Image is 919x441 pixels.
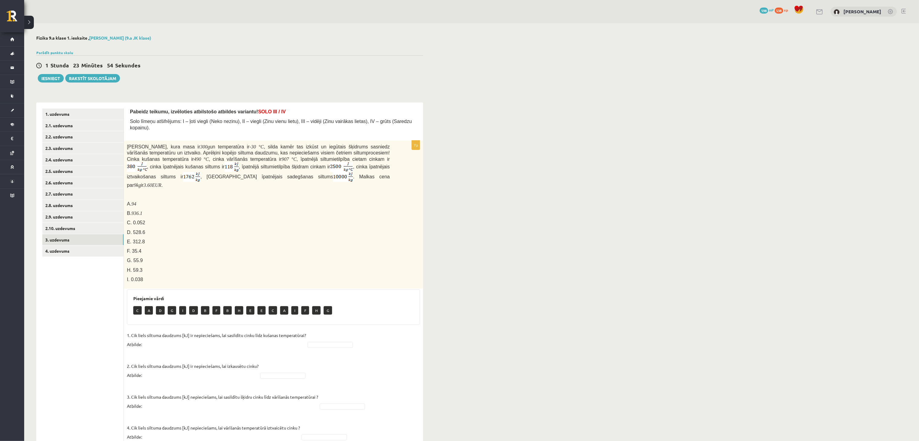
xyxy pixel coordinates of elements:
[239,164,330,169] span: , īpatnējā siltumietilpība šķidram cinkam ir
[127,277,143,282] span: I. 0.038
[260,144,264,149] : C
[127,268,143,273] span: H. 59.3
[127,220,145,225] span: C. 0.052
[775,8,791,12] a: 538 xp
[246,306,254,315] p: E
[127,144,200,149] span: [PERSON_NAME], kura masa ir
[291,306,298,315] p: I
[38,74,64,83] button: Iesniegt
[144,183,152,188] : 3.60
[127,239,145,244] span: E. 312.8
[282,157,293,162] : 907 °
[223,306,232,315] p: B
[301,306,309,315] p: F
[251,144,260,149] : 30 °
[81,62,103,69] span: Minūtes
[42,234,124,245] a: 3. uzdevums
[189,306,198,315] p: D
[127,144,390,162] span: , silda kamēr tas izkūst un iegūtais šķidrums sasniedz vārīšanās temperatūru un iztvaiko. Aprēķin...
[134,183,136,188] : 9
[784,8,788,12] span: xp
[312,306,321,315] p: H
[42,211,124,222] a: 2.9. uzdevums
[127,201,131,206] span: A.
[297,157,390,162] span: , īpatnējā siltumietilpība cietam cinkam ir
[115,62,141,69] span: Sekundes
[183,172,200,182] img: AgJfw1Mp8XdYAAAAAElFTkSuQmCC
[127,383,318,410] p: 3. Cik liels siltuma daudzums [kJ] nepieciešams, lai sasildītu šķidru cinku līdz vārīšanās temper...
[131,201,136,206] : 94
[42,143,124,154] a: 2.3. uzdevums
[179,306,186,315] p: I
[844,8,882,15] a: [PERSON_NAME]
[73,62,79,69] span: 23
[834,9,840,15] img: Timofejs Bondarenko
[127,164,390,179] span: , cinka īpatnējais iztvaikošanas siltums ir
[50,62,69,69] span: Stunda
[42,188,124,199] a: 2.7. uzdevums
[133,296,414,301] h3: Pieejamie vārdi
[42,131,124,142] a: 2.2. uzdevums
[131,211,142,216] : 936.1
[333,172,353,182] img: TKWhtgAAAABJRU5ErkJggg==
[65,74,120,83] a: Rakstīt skolotājam
[127,230,145,235] span: D. 528.6
[141,183,144,188] span: ir
[127,162,147,172] img: JmVR8dlwIoEAAAAASUVORK5CYII=
[156,306,165,315] p: D
[42,166,124,177] a: 2.5. uzdevums
[36,35,423,41] h2: Fizika 9.a klase 1. ieskaite ,
[330,162,353,172] img: wXkNj50hT24CwAAAABJRU5ErkJggg==
[209,157,282,162] span: , cinka vārīšanās temperatūra ir
[293,157,297,162] : C
[42,177,124,188] a: 2.6. uzdevums
[130,119,412,130] span: Solo līmeņu atšifrējums: I – ļoti viegli (Neko nezinu), II – viegli (Zinu vienu lietu), III – vid...
[760,8,774,12] a: 598 mP
[201,306,209,315] p: B
[280,306,288,315] p: A
[168,306,176,315] p: G
[127,258,143,263] span: G. 55.9
[42,109,124,120] a: 1. uzdevums
[7,11,24,26] a: Rīgas 1. Tālmācības vidusskola
[133,306,142,315] p: C
[412,140,420,150] p: 7p
[127,352,259,380] p: 2. Cik liels siltuma daudzums [kJ] ir nepieciešams, lai izkausētu cinku? Atbilde:
[127,248,141,254] span: F. 35.4
[127,331,306,349] p: 1. Cik liels siltuma daudzums [kJ] ir nepieciešams, lai sasildītu cinku līdz kušanas temperatūrai...
[269,306,277,315] p: C
[45,62,48,69] span: 1
[760,8,768,14] span: 598
[194,157,206,162] : 490 °
[235,306,243,315] p: H
[205,157,209,162] : C
[136,183,141,188] : kg
[107,62,113,69] span: 54
[775,8,783,14] span: 538
[250,144,251,149] : -
[210,144,250,149] span: un temperatūra ir
[42,200,124,211] a: 2.8. uzdevums
[324,306,332,315] p: G
[42,245,124,257] a: 4. uzdevums
[208,144,210,149] : g
[145,306,153,315] p: A
[225,162,239,172] img: 1svwAyXT+jiSJf9UAAAAAElFTkSuQmCC
[152,183,161,188] : EUR
[147,164,225,169] span: , cinka īpatnējais kušanas siltums ir
[42,120,124,131] a: 2.1. uzdevums
[89,35,151,41] a: [PERSON_NAME] (9.a JK klase)
[161,183,163,188] span: .
[127,174,390,188] span: . Malkas cena par
[212,306,220,315] p: F
[42,154,124,165] a: 2.4. uzdevums
[42,223,124,234] a: 2.10. uzdevums
[130,109,286,114] span: Pabeidz teikumu, izvēloties atbilstošo atbildes variantu!
[200,144,208,149] : 300
[258,109,286,114] span: SOLO III / IV
[127,211,131,216] span: B.
[200,174,333,179] span: , [GEOGRAPHIC_DATA] īpatnējais sadegšanas siltums
[257,306,266,315] p: E
[769,8,774,12] span: mP
[36,50,73,55] a: Parādīt punktu skalu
